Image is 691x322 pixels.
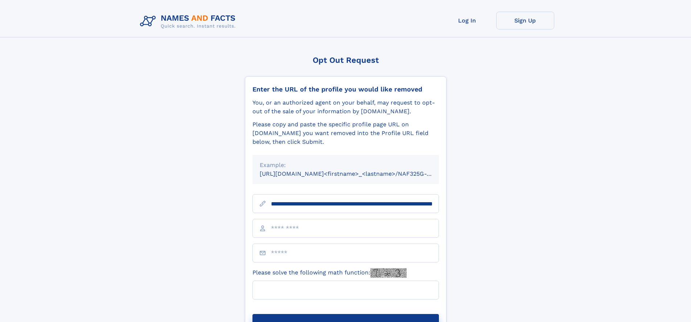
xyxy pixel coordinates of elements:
[252,98,439,116] div: You, or an authorized agent on your behalf, may request to opt-out of the sale of your informatio...
[252,268,407,278] label: Please solve the following math function:
[496,12,554,29] a: Sign Up
[137,12,242,31] img: Logo Names and Facts
[260,170,453,177] small: [URL][DOMAIN_NAME]<firstname>_<lastname>/NAF325G-xxxxxxxx
[245,56,447,65] div: Opt Out Request
[252,120,439,146] div: Please copy and paste the specific profile page URL on [DOMAIN_NAME] you want removed into the Pr...
[252,85,439,93] div: Enter the URL of the profile you would like removed
[438,12,496,29] a: Log In
[260,161,432,170] div: Example:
